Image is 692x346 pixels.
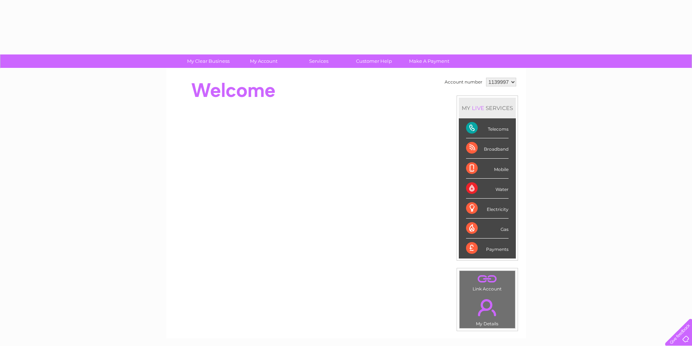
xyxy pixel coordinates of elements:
div: Electricity [466,199,509,219]
div: Payments [466,239,509,258]
a: . [461,273,513,285]
a: Services [289,54,349,68]
div: Mobile [466,159,509,179]
td: Link Account [459,270,515,293]
div: Telecoms [466,118,509,138]
div: MY SERVICES [459,98,516,118]
div: Broadband [466,138,509,158]
a: Customer Help [344,54,404,68]
a: My Clear Business [178,54,238,68]
td: Account number [443,76,484,88]
div: Water [466,179,509,199]
td: My Details [459,293,515,329]
div: Gas [466,219,509,239]
a: My Account [234,54,294,68]
a: . [461,295,513,320]
a: Make A Payment [399,54,459,68]
div: LIVE [470,105,486,111]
